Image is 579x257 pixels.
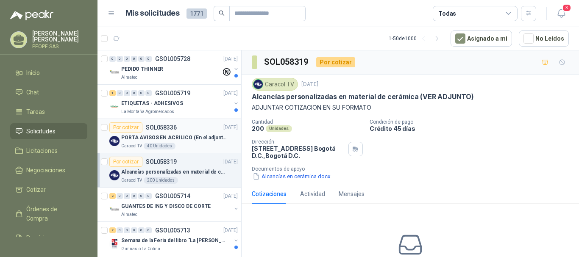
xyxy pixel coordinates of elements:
img: Company Logo [253,80,263,89]
span: Solicitudes [26,127,56,136]
a: Por cotizarSOL058319[DATE] Company LogoAlcancías personalizadas en material de cerámica (VER ADJU... [97,153,241,188]
p: Dirección [252,139,345,145]
span: Tareas [26,107,45,116]
p: [DATE] [301,80,318,88]
img: Company Logo [109,102,120,112]
span: Órdenes de Compra [26,204,79,223]
p: Caracol TV [121,177,142,184]
a: Remisiones [10,230,87,246]
p: [DATE] [223,192,238,200]
p: Alcancías personalizadas en material de cerámica (VER ADJUNTO) [121,168,227,176]
span: 1771 [187,8,207,19]
button: No Leídos [519,30,569,47]
h1: Mis solicitudes [125,7,180,19]
div: 0 [124,193,130,199]
p: Almatec [121,74,137,81]
div: 0 [131,56,137,62]
span: Inicio [26,68,40,77]
p: [DATE] [223,158,238,166]
a: Cotizar [10,182,87,198]
p: Crédito 45 días [370,125,576,132]
div: 0 [117,56,123,62]
div: 0 [124,90,130,96]
span: 3 [562,4,571,12]
div: 0 [138,193,145,199]
a: Órdenes de Compra [10,201,87,227]
p: La Montaña Agromercados [121,108,174,115]
div: 0 [145,193,152,199]
p: PORTA AVISOS EN ACRILICO (En el adjunto mas informacion) [121,134,227,142]
a: Licitaciones [10,143,87,159]
p: 200 [252,125,264,132]
img: Company Logo [109,170,120,180]
h3: SOL058319 [264,55,309,69]
a: Solicitudes [10,123,87,139]
a: 1 0 0 0 0 0 GSOL005719[DATE] Company LogoETIQUETAS - ADHESIVOSLa Montaña Agromercados [109,88,239,115]
p: GSOL005713 [155,227,190,233]
button: Alcancías en cerámica.docx [252,172,331,181]
div: 0 [131,227,137,233]
p: GSOL005714 [155,193,190,199]
p: ETIQUETAS - ADHESIVOS [121,99,183,108]
a: 0 0 0 0 0 0 GSOL005728[DATE] Company LogoPEDIDO THINNERAlmatec [109,54,239,81]
a: Chat [10,84,87,100]
p: PEDIDO THINNER [121,65,163,73]
div: 40 Unidades [144,143,175,149]
div: 0 [145,56,152,62]
span: Licitaciones [26,146,58,155]
div: 0 [138,56,145,62]
p: GUANTES DE ING Y DISCO DE CORTE [121,202,211,210]
div: 0 [124,56,130,62]
img: Company Logo [109,204,120,215]
div: 1 [109,90,116,96]
p: SOL058336 [146,124,177,130]
p: [PERSON_NAME] [PERSON_NAME] [32,30,87,42]
img: Logo peakr [10,10,53,20]
a: Por cotizarSOL058336[DATE] Company LogoPORTA AVISOS EN ACRILICO (En el adjunto mas informacion)Ca... [97,119,241,153]
p: Documentos de apoyo [252,166,576,172]
p: [DATE] [223,124,238,132]
p: Almatec [121,211,137,218]
div: Por cotizar [316,57,355,67]
div: 0 [117,90,123,96]
p: Caracol TV [121,143,142,149]
p: ADJUNTAR COTIZACION EN SU FORMATO [252,103,569,112]
a: 2 0 0 0 0 0 GSOL005713[DATE] Company LogoSemana de la Feria del libro "La [PERSON_NAME]"Gimnasio ... [109,225,239,252]
div: 0 [145,227,152,233]
div: 0 [138,227,145,233]
p: Gimnasio La Colina [121,246,160,252]
span: search [219,10,225,16]
button: Asignado a mi [451,30,512,47]
span: Chat [26,88,39,97]
div: 2 [109,193,116,199]
p: [STREET_ADDRESS] Bogotá D.C. , Bogotá D.C. [252,145,345,159]
a: 2 0 0 0 0 0 GSOL005714[DATE] Company LogoGUANTES DE ING Y DISCO DE CORTEAlmatec [109,191,239,218]
span: Remisiones [26,233,58,243]
img: Company Logo [109,239,120,249]
img: Company Logo [109,136,120,146]
p: Alcancías personalizadas en material de cerámica (VER ADJUNTO) [252,92,474,101]
p: Condición de pago [370,119,576,125]
a: Inicio [10,65,87,81]
div: 0 [124,227,130,233]
div: Actividad [300,189,325,199]
p: SOL058319 [146,159,177,165]
button: 3 [554,6,569,21]
div: 0 [131,193,137,199]
span: Negociaciones [26,166,65,175]
div: 0 [138,90,145,96]
span: Cotizar [26,185,46,194]
p: [DATE] [223,227,238,235]
div: Caracol TV [252,78,298,91]
a: Negociaciones [10,162,87,178]
div: Por cotizar [109,122,142,133]
div: 0 [117,193,123,199]
img: Company Logo [109,67,120,77]
p: GSOL005728 [155,56,190,62]
div: 0 [145,90,152,96]
div: Todas [438,9,456,18]
div: 0 [131,90,137,96]
a: Tareas [10,104,87,120]
div: 1 - 50 de 1000 [389,32,444,45]
p: [DATE] [223,89,238,97]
